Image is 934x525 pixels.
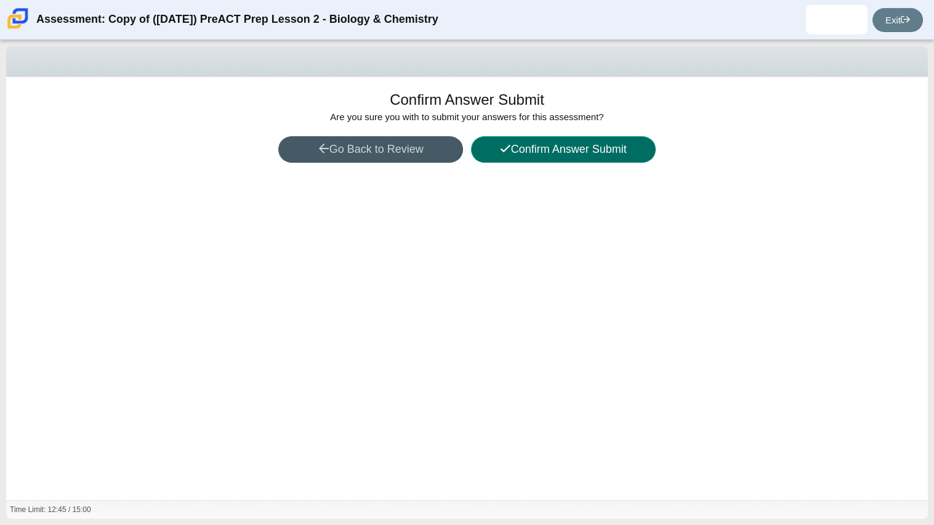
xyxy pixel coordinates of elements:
[390,89,544,110] h1: Confirm Answer Submit
[827,10,847,30] img: tamarion.pattillo-.9m06Tv
[36,5,438,35] div: Assessment: Copy of ([DATE]) PreACT Prep Lesson 2 - Biology & Chemistry
[278,136,463,163] button: Go Back to Review
[5,6,31,31] img: Carmen School of Science & Technology
[5,23,31,33] a: Carmen School of Science & Technology
[10,505,91,515] div: Time Limit: 12:45 / 15:00
[872,8,923,32] a: Exit
[471,136,656,163] button: Confirm Answer Submit
[330,112,603,122] span: Are you sure you with to submit your answers for this assessment?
